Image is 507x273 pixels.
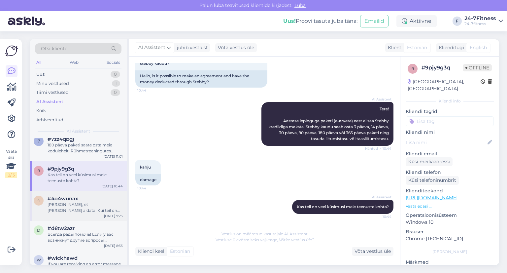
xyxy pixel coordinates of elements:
p: Brauser [406,228,494,235]
span: kahju [140,165,151,170]
span: Otsi kliente [41,45,67,52]
div: Kas teil on veel küsimusi meie teenuste kohta? [48,172,123,184]
span: AI Assistent [67,128,90,134]
span: Kas teil on veel küsimusi meie teenuste kohta? [297,204,389,209]
span: d [37,228,40,233]
span: 9 [38,168,40,173]
span: 7 [38,138,40,143]
i: „Võtke vestlus üle” [277,237,314,242]
div: Arhiveeritud [36,117,63,123]
input: Lisa nimi [406,139,486,146]
div: All [35,58,43,67]
div: [DATE] 11:01 [104,154,123,159]
span: 10:44 [367,214,391,219]
div: 180 päeva paketi saate osta meie kodulehelt. Rühmatreeningutes osalemiseks on vaja osta lisaks põ... [48,142,123,154]
input: Lisa tag [406,116,494,126]
p: Windows 10 [406,219,494,226]
div: Võta vestlus üle [352,247,393,256]
div: Klienditugi [436,44,464,51]
span: w [37,257,41,262]
b: Uus! [283,18,296,24]
div: Vaata siia [5,148,17,178]
p: Operatsioonisüsteem [406,212,494,219]
div: F [453,17,462,26]
div: [GEOGRAPHIC_DATA], [GEOGRAPHIC_DATA] [408,78,481,92]
div: [DATE] 9:23 [104,214,123,218]
span: Estonian [170,248,190,255]
span: #4o4wunax [48,196,78,202]
p: Vaata edasi ... [406,203,494,209]
p: Kliendi tag'id [406,108,494,115]
div: If you are receiving an error message when trying to pay with [PERSON_NAME] credit, please try cl... [48,261,123,273]
span: Luba [292,2,308,8]
div: Web [68,58,80,67]
div: Kliendi keel [135,248,164,255]
div: 24-7Fitness [464,16,496,21]
div: 0 [111,71,120,78]
span: AI Assistent [367,195,391,200]
div: 1 [112,80,120,87]
div: Küsi telefoninumbrit [406,176,459,185]
div: Küsi meiliaadressi [406,157,453,166]
p: Kliendi nimi [406,129,494,136]
div: # 9pjy9g3q [422,64,463,72]
span: Vestlus on määratud kasutajale AI Assistent [221,231,308,236]
div: AI Assistent [36,98,63,105]
span: Vestluse ülevõtmiseks vajutage [216,237,314,242]
span: 10:44 [137,186,162,191]
div: Socials [105,58,121,67]
div: [DATE] 8:33 [104,243,123,248]
a: 24-7Fitness24-7fitness [464,16,503,26]
div: 2 / 3 [5,172,17,178]
button: Emailid [360,15,389,27]
span: Nähtud ✓ 10:44 [365,146,391,151]
div: Всегда рады помочь! Если у вас возникнут другие вопросы, обращайтесь. [48,231,123,243]
div: Proovi tasuta juba täna: [283,17,357,25]
span: 10:44 [137,88,162,93]
span: #7zz4qbgj [48,136,74,142]
p: Chrome [TECHNICAL_ID] [406,235,494,242]
div: Kliendi info [406,98,494,104]
div: juhib vestlust [174,44,208,51]
div: [DATE] 10:44 [102,184,123,189]
span: AI Assistent [138,44,165,51]
div: damage [135,174,161,185]
p: Kliendi email [406,150,494,157]
a: [URL][DOMAIN_NAME] [406,195,457,201]
div: [PERSON_NAME] [406,249,494,255]
div: Aktiivne [396,15,437,27]
p: Klienditeekond [406,187,494,194]
span: Estonian [407,44,427,51]
div: Uus [36,71,45,78]
span: #d6tw2azr [48,225,75,231]
span: AI Assistent [367,97,391,102]
img: Askly Logo [5,45,18,57]
span: #wickhawd [48,255,78,261]
p: Kliendi telefon [406,169,494,176]
div: 0 [111,89,120,96]
span: 4 [37,198,40,203]
span: 9 [412,66,414,71]
span: English [470,44,487,51]
span: Offline [463,64,492,71]
div: Kõik [36,107,46,114]
div: Võta vestlus üle [215,43,257,52]
div: Minu vestlused [36,80,69,87]
div: Hello, is it possible to make an agreement and have the money deducted through Stebby? [135,70,267,88]
span: #9pjy9g3q [48,166,74,172]
div: Tiimi vestlused [36,89,69,96]
div: 24-7fitness [464,21,496,26]
div: Klient [385,44,401,51]
div: [PERSON_NAME], et [PERSON_NAME] aidata! Kui teil on veel küsimusi, võtke julgelt ühendust. [48,202,123,214]
p: Märkmed [406,259,494,266]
